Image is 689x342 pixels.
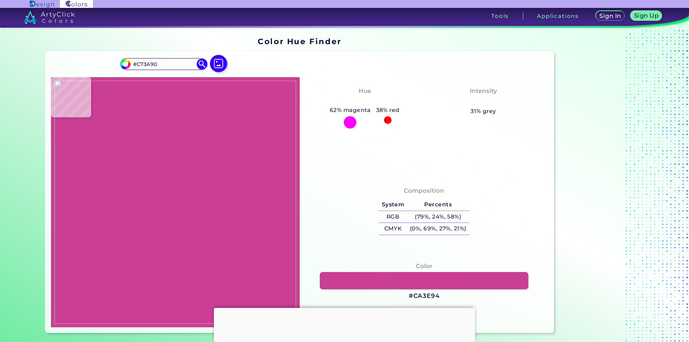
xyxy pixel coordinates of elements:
h5: 31% grey [470,107,496,116]
img: icon picture [210,55,227,72]
h3: Medium [467,97,500,106]
h5: (0%, 69%, 27%, 21%) [407,223,469,235]
img: ArtyClick Design logo [30,1,54,8]
input: type color.. [130,59,197,69]
h4: Intensity [470,86,497,96]
h5: 62% magenta [327,106,373,115]
iframe: Advertisement [214,308,475,340]
img: logo_artyclick_colors_white.svg [24,11,75,24]
iframe: Advertisement [557,34,647,336]
h5: Sign Up [635,13,657,18]
h3: #CA3E94 [409,292,440,300]
h5: Percents [407,199,469,211]
h4: Composition [404,186,444,196]
img: icon search [197,58,207,69]
h5: 38% red [373,106,403,115]
h5: (79%, 24%, 58%) [407,211,469,223]
h1: Color Hue Finder [258,36,341,47]
a: Sign In [597,11,623,20]
a: Sign Up [632,11,660,20]
h5: System [379,199,407,211]
h3: Tools [491,13,509,19]
h3: Applications [537,13,579,19]
h4: Hue [358,86,371,96]
h3: Reddish Magenta [332,97,398,106]
img: a41a22c5-28a7-4058-81fa-f33c1dc59df3 [55,81,296,324]
h5: RGB [379,211,407,223]
h5: Sign In [600,13,620,19]
h4: Color [416,261,432,271]
h5: CMYK [379,223,407,235]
